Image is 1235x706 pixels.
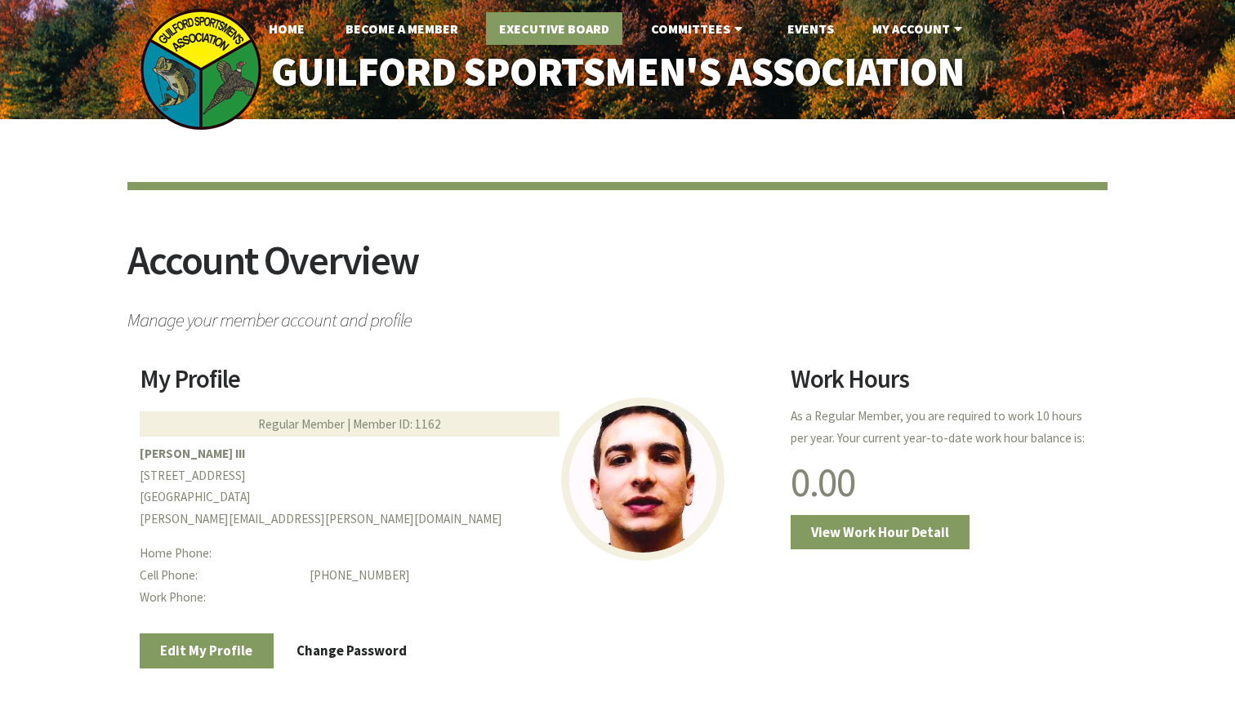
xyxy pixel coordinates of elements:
span: Manage your member account and profile [127,301,1108,330]
p: [STREET_ADDRESS] [GEOGRAPHIC_DATA] [PERSON_NAME][EMAIL_ADDRESS][PERSON_NAME][DOMAIN_NAME] [140,443,770,531]
a: Edit My Profile [140,633,274,668]
p: As a Regular Member, you are required to work 10 hours per year. Your current year-to-date work h... [791,406,1095,450]
a: Committees [638,12,760,45]
dd: [PHONE_NUMBER] [310,565,769,587]
a: Home [256,12,318,45]
a: My Account [859,12,979,45]
h2: Work Hours [791,366,1095,404]
dt: Cell Phone [140,565,297,587]
a: Executive Board [486,12,622,45]
dt: Work Phone [140,587,297,609]
a: Events [774,12,847,45]
h2: Account Overview [127,240,1108,301]
a: View Work Hour Detail [791,515,970,549]
a: Guilford Sportsmen's Association [237,38,999,107]
h2: My Profile [140,366,770,404]
h1: 0.00 [791,462,1095,503]
b: [PERSON_NAME] III [140,446,245,461]
img: logo_sm.png [140,8,262,131]
a: Change Password [276,633,428,668]
dt: Home Phone [140,543,297,565]
a: Become A Member [332,12,471,45]
div: Regular Member | Member ID: 1162 [140,411,560,437]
